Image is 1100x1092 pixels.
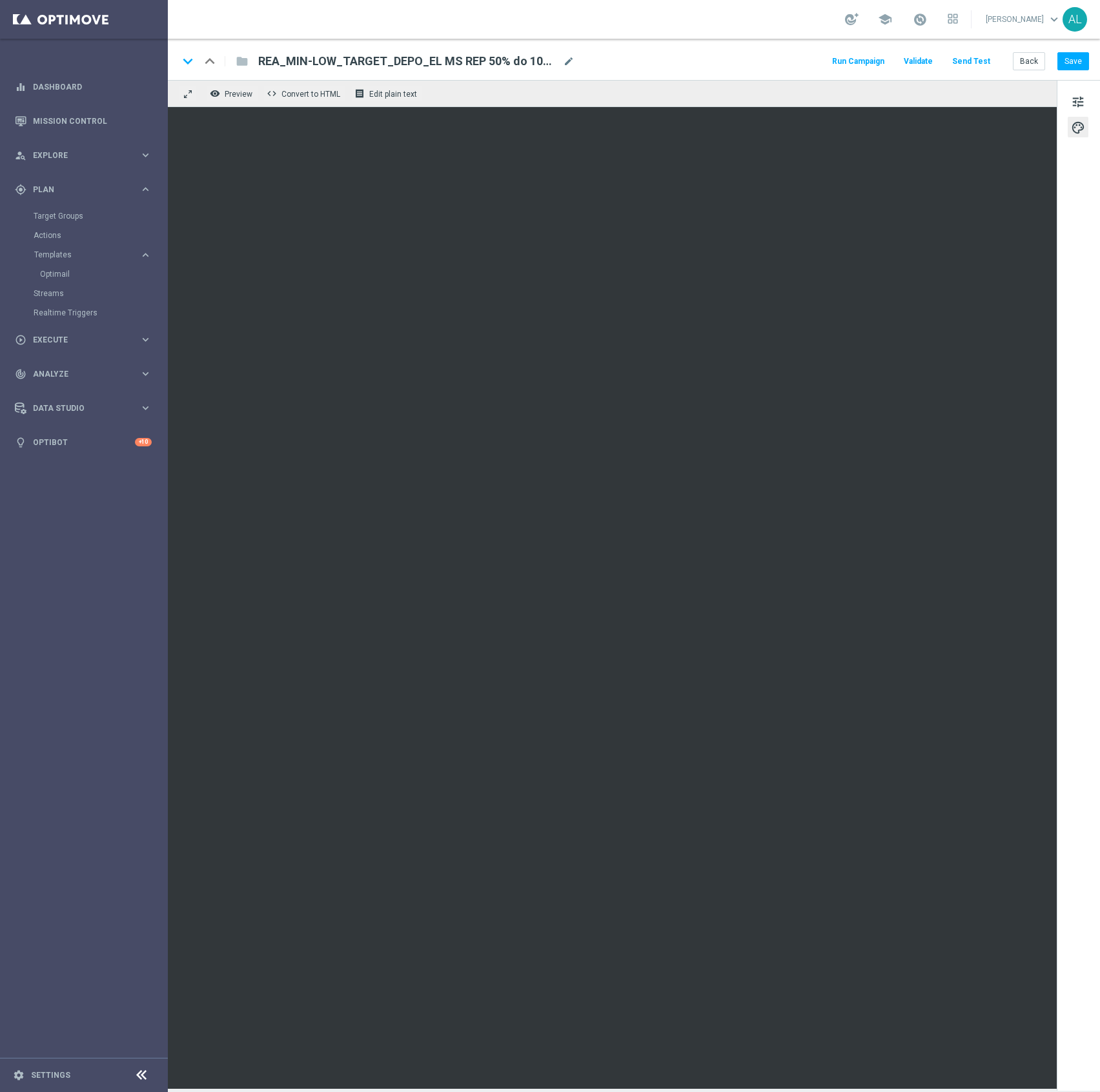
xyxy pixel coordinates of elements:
a: Realtime Triggers [34,308,134,318]
i: settings [13,1069,25,1081]
i: keyboard_arrow_right [139,183,152,195]
span: Analyze [33,370,139,378]
button: Validate [902,53,935,70]
i: keyboard_arrow_right [139,402,152,414]
span: Preview [225,90,252,99]
a: Target Groups [34,211,134,221]
a: Settings [31,1071,70,1079]
i: equalizer [15,81,26,93]
div: Explore [15,150,139,161]
button: Run Campaign [830,53,886,70]
div: AL [1063,7,1087,32]
span: tune [1071,94,1085,110]
a: Dashboard [33,70,152,104]
a: Mission Control [33,104,152,138]
span: Templates [34,251,127,259]
span: Plan [33,186,139,194]
span: Convert to HTML [281,90,340,99]
button: remove_red_eye Preview [207,85,258,102]
div: Plan [15,184,139,195]
button: Data Studio keyboard_arrow_right [14,403,152,413]
div: Templates [34,251,139,259]
span: Execute [33,336,139,344]
button: Mission Control [14,116,152,126]
a: [PERSON_NAME]keyboard_arrow_down [984,10,1063,29]
span: Edit plain text [369,90,417,99]
div: Optimail [40,264,167,284]
i: lightbulb [15,437,26,448]
button: Save [1057,52,1089,70]
div: Target Groups [34,206,167,226]
div: Dashboard [15,70,152,104]
span: code [267,88,277,99]
div: Mission Control [15,104,152,138]
i: keyboard_arrow_right [139,149,152,161]
i: receipt [354,88,365,99]
span: keyboard_arrow_down [1047,12,1061,26]
button: equalizer Dashboard [14,82,152,92]
i: play_circle_outline [15,334,26,346]
div: Analyze [15,368,139,380]
span: Validate [904,57,933,66]
button: palette [1068,117,1088,137]
i: keyboard_arrow_right [139,249,152,261]
button: Templates keyboard_arrow_right [34,250,152,260]
button: Send Test [950,53,992,70]
i: person_search [15,150,26,161]
span: REA_MIN-LOW_TARGET_DEPO_EL MS REP 50% do 100 PLN_101025 [258,54,558,69]
button: tune [1068,91,1088,112]
div: Actions [34,226,167,245]
i: remove_red_eye [210,88,220,99]
a: Streams [34,288,134,299]
i: track_changes [15,368,26,380]
div: Data Studio [15,402,139,414]
div: Execute [15,334,139,346]
i: keyboard_arrow_right [139,333,152,346]
button: receipt Edit plain text [351,85,423,102]
span: mode_edit [563,55,575,67]
span: Explore [33,152,139,159]
i: keyboard_arrow_down [178,52,198,71]
button: play_circle_outline Execute keyboard_arrow_right [14,335,152,345]
i: keyboard_arrow_right [139,368,152,380]
a: Actions [34,230,134,241]
span: Data Studio [33,404,139,412]
button: track_changes Analyze keyboard_arrow_right [14,369,152,379]
button: lightbulb Optibot +10 [14,437,152,448]
button: gps_fixed Plan keyboard_arrow_right [14,184,152,195]
div: +10 [135,438,152,446]
div: Streams [34,284,167,303]
div: Realtime Triggers [34,303,167,323]
span: school [878,12,892,26]
i: gps_fixed [15,184,26,195]
div: Optibot [15,425,152,459]
button: Back [1013,52,1045,70]
button: code Convert to HTML [263,85,346,102]
a: Optibot [33,425,135,459]
span: palette [1071,119,1085,136]
button: person_search Explore keyboard_arrow_right [14,150,152,161]
div: Templates [34,245,167,284]
a: Optimail [40,269,134,279]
